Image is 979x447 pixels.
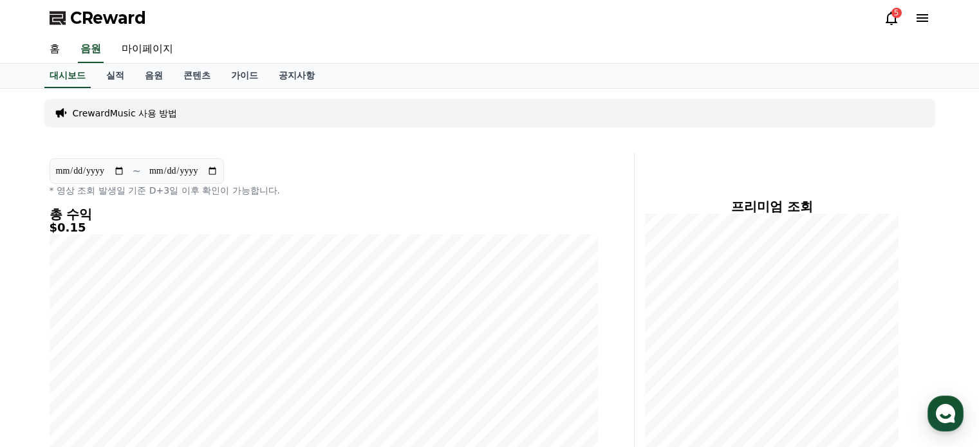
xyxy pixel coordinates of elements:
[50,221,598,234] h5: $0.15
[268,64,325,88] a: 공지사항
[73,107,178,120] a: CrewardMusic 사용 방법
[135,64,173,88] a: 음원
[891,8,902,18] div: 5
[96,64,135,88] a: 실적
[44,64,91,88] a: 대시보드
[50,207,598,221] h4: 총 수익
[50,184,598,197] p: * 영상 조회 발생일 기준 D+3일 이후 확인이 가능합니다.
[133,163,141,179] p: ~
[111,36,183,63] a: 마이페이지
[645,199,899,214] h4: 프리미엄 조회
[221,64,268,88] a: 가이드
[39,36,70,63] a: 홈
[70,8,146,28] span: CReward
[78,36,104,63] a: 음원
[884,10,899,26] a: 5
[50,8,146,28] a: CReward
[173,64,221,88] a: 콘텐츠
